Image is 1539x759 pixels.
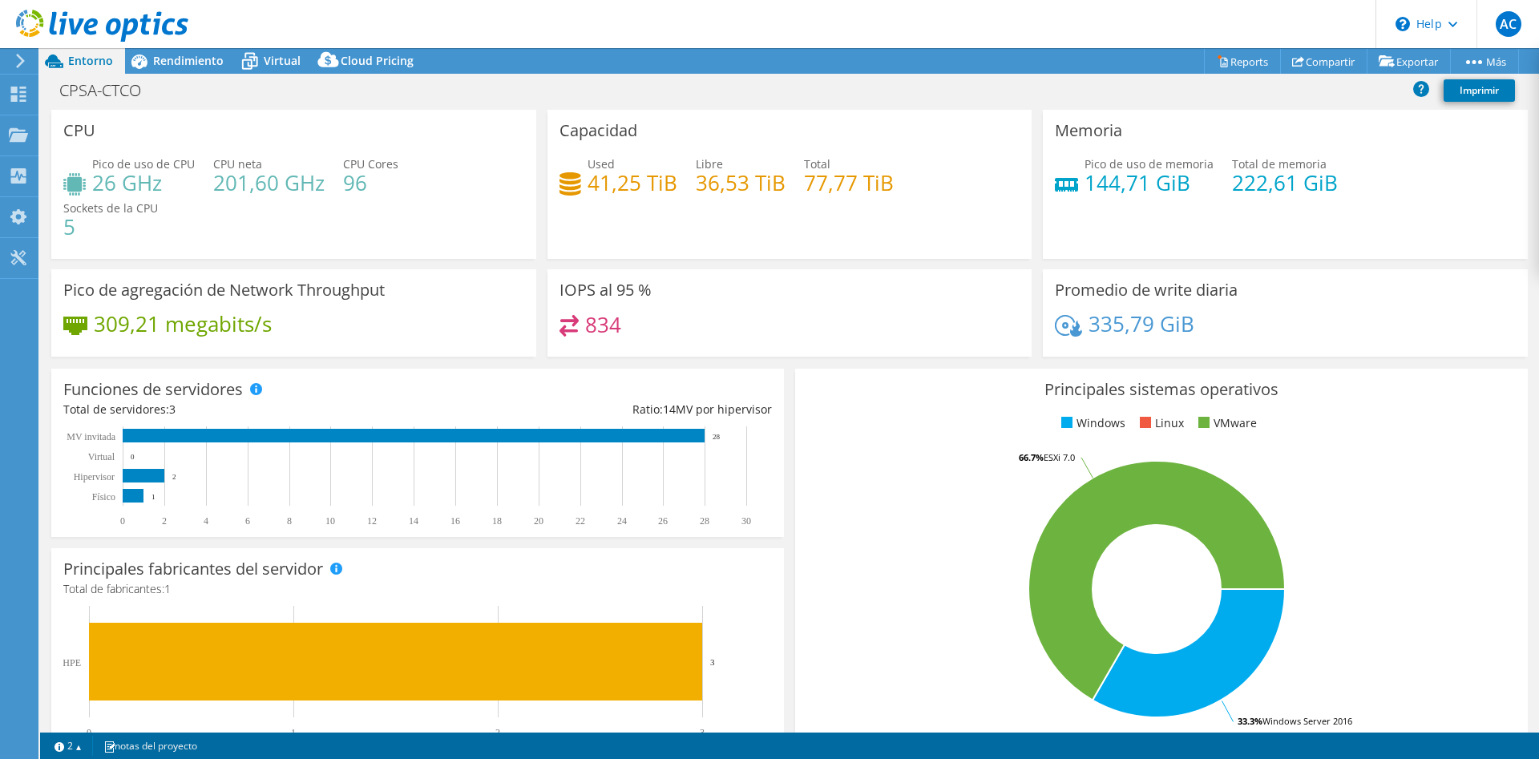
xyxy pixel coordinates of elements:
[213,174,325,192] h4: 201,60 GHz
[576,515,585,527] text: 22
[63,657,81,668] text: HPE
[164,581,171,596] span: 1
[92,174,195,192] h4: 26 GHz
[92,736,208,756] a: notas del proyecto
[43,736,93,756] a: 2
[245,515,250,527] text: 6
[1194,414,1257,432] li: VMware
[169,402,176,417] span: 3
[1204,49,1281,74] a: Reports
[700,727,705,738] text: 3
[1019,451,1044,463] tspan: 66.7%
[264,53,301,68] span: Virtual
[153,53,224,68] span: Rendimiento
[67,431,115,442] text: MV invitada
[1044,451,1075,463] tspan: ESXi 7.0
[1089,315,1194,333] h4: 335,79 GiB
[710,657,715,667] text: 3
[287,515,292,527] text: 8
[1496,11,1521,37] span: AC
[663,402,676,417] span: 14
[63,381,243,398] h3: Funciones de servidores
[1280,49,1367,74] a: Compartir
[63,122,95,139] h3: CPU
[1085,156,1214,172] span: Pico de uso de memoria
[63,401,418,418] div: Total de servidores:
[1367,49,1451,74] a: Exportar
[588,174,677,192] h4: 41,25 TiB
[1232,174,1338,192] h4: 222,61 GiB
[343,156,398,172] span: CPU Cores
[87,727,91,738] text: 0
[63,560,323,578] h3: Principales fabricantes del servidor
[450,515,460,527] text: 16
[713,433,721,441] text: 28
[213,156,262,172] span: CPU neta
[418,401,772,418] div: Ratio: MV por hipervisor
[1238,715,1262,727] tspan: 33.3%
[700,515,709,527] text: 28
[807,381,1516,398] h3: Principales sistemas operativos
[63,281,385,299] h3: Pico de agregación de Network Throughput
[696,156,723,172] span: Libre
[94,315,272,333] h4: 309,21 megabits/s
[559,122,637,139] h3: Capacidad
[63,218,158,236] h4: 5
[172,473,176,481] text: 2
[92,491,115,503] tspan: Físico
[1450,49,1519,74] a: Más
[534,515,543,527] text: 20
[804,174,894,192] h4: 77,77 TiB
[696,174,786,192] h4: 36,53 TiB
[343,174,398,192] h4: 96
[63,200,158,216] span: Sockets de la CPU
[63,580,772,598] h4: Total de fabricantes:
[291,727,296,738] text: 1
[588,156,615,172] span: Used
[68,53,113,68] span: Entorno
[1232,156,1327,172] span: Total de memoria
[1396,17,1410,31] svg: \n
[495,727,500,738] text: 2
[741,515,751,527] text: 30
[204,515,208,527] text: 4
[559,281,652,299] h3: IOPS al 95 %
[52,82,166,99] h1: CPSA-CTCO
[1055,281,1238,299] h3: Promedio de write diaria
[617,515,627,527] text: 24
[325,515,335,527] text: 10
[1055,122,1122,139] h3: Memoria
[804,156,830,172] span: Total
[88,451,115,462] text: Virtual
[1262,715,1352,727] tspan: Windows Server 2016
[409,515,418,527] text: 14
[151,493,156,501] text: 1
[367,515,377,527] text: 12
[492,515,502,527] text: 18
[1444,79,1515,102] a: Imprimir
[1136,414,1184,432] li: Linux
[162,515,167,527] text: 2
[120,515,125,527] text: 0
[585,316,621,333] h4: 834
[658,515,668,527] text: 26
[1057,414,1125,432] li: Windows
[341,53,414,68] span: Cloud Pricing
[1085,174,1214,192] h4: 144,71 GiB
[92,156,195,172] span: Pico de uso de CPU
[131,453,135,461] text: 0
[74,471,115,482] text: Hipervisor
